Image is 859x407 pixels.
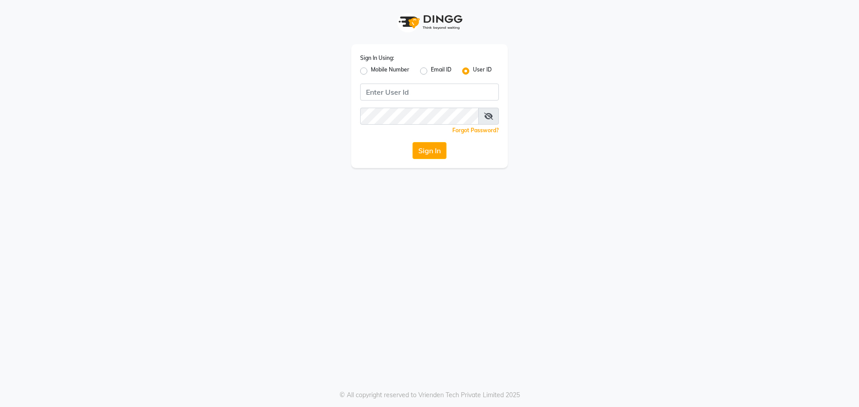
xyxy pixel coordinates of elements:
a: Forgot Password? [452,127,499,134]
img: logo1.svg [394,9,465,35]
label: Sign In Using: [360,54,394,62]
label: Email ID [431,66,451,76]
label: User ID [473,66,492,76]
input: Username [360,108,479,125]
input: Username [360,84,499,101]
button: Sign In [412,142,447,159]
label: Mobile Number [371,66,409,76]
